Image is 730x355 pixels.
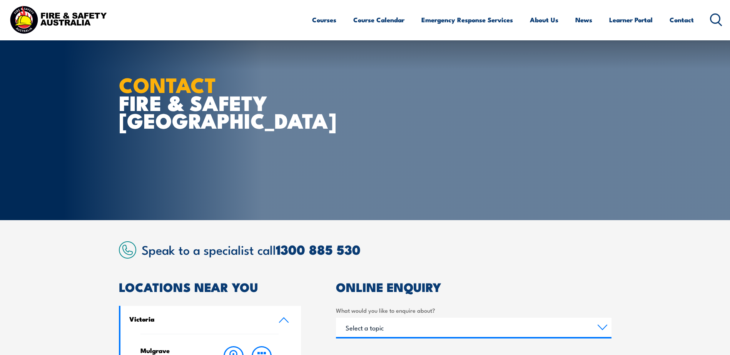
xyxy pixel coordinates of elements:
[129,315,267,323] h4: Victoria
[276,239,361,259] a: 1300 885 530
[119,75,309,129] h1: FIRE & SAFETY [GEOGRAPHIC_DATA]
[530,10,558,30] a: About Us
[609,10,653,30] a: Learner Portal
[353,10,404,30] a: Course Calendar
[670,10,694,30] a: Contact
[336,281,611,292] h2: ONLINE ENQUIRY
[120,306,301,334] a: Victoria
[421,10,513,30] a: Emergency Response Services
[312,10,336,30] a: Courses
[336,306,611,315] label: What would you like to enquire about?
[119,281,301,292] h2: LOCATIONS NEAR YOU
[140,346,205,355] h4: Mulgrave
[575,10,592,30] a: News
[119,68,216,100] strong: CONTACT
[142,242,611,256] h2: Speak to a specialist call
